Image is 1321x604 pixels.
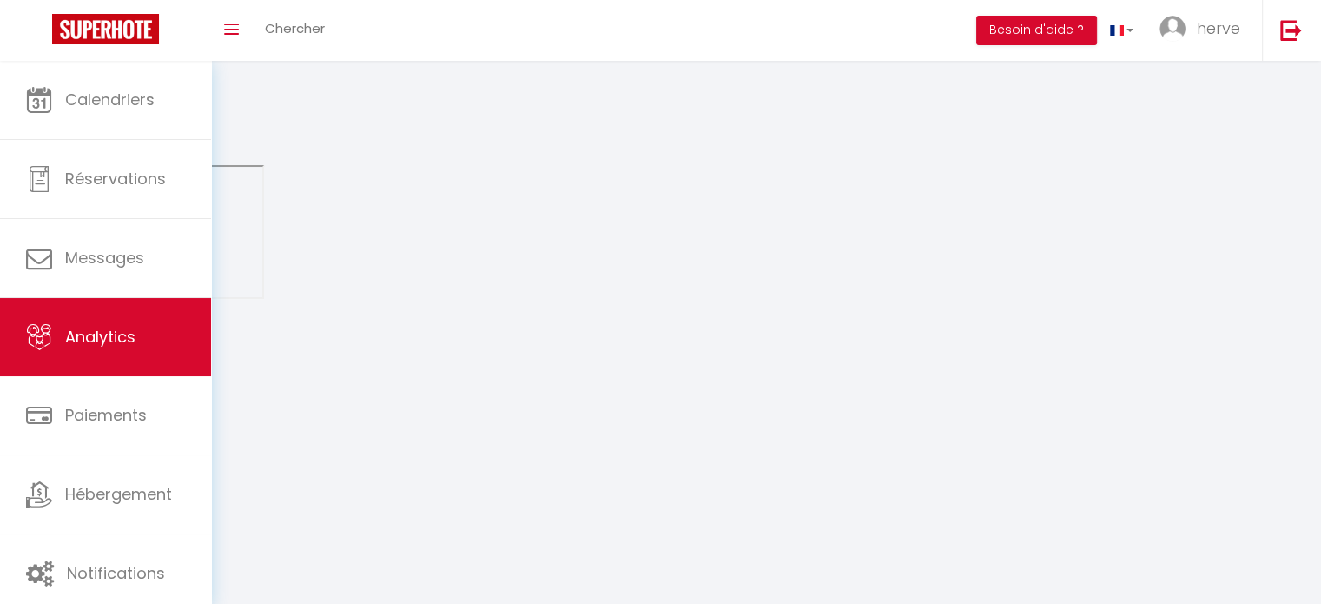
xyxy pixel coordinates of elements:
span: Calendriers [65,89,155,110]
button: Besoin d'aide ? [976,16,1097,45]
span: Hébergement [65,483,172,505]
span: Paiements [65,404,147,426]
span: Chercher [265,19,325,37]
span: herve [1197,17,1240,39]
img: Super Booking [52,14,159,44]
span: Messages [65,247,144,269]
img: ... [1159,16,1186,42]
img: logout [1280,19,1302,41]
span: Réservations [65,168,166,189]
span: Analytics [65,326,135,348]
span: Notifications [67,562,165,584]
